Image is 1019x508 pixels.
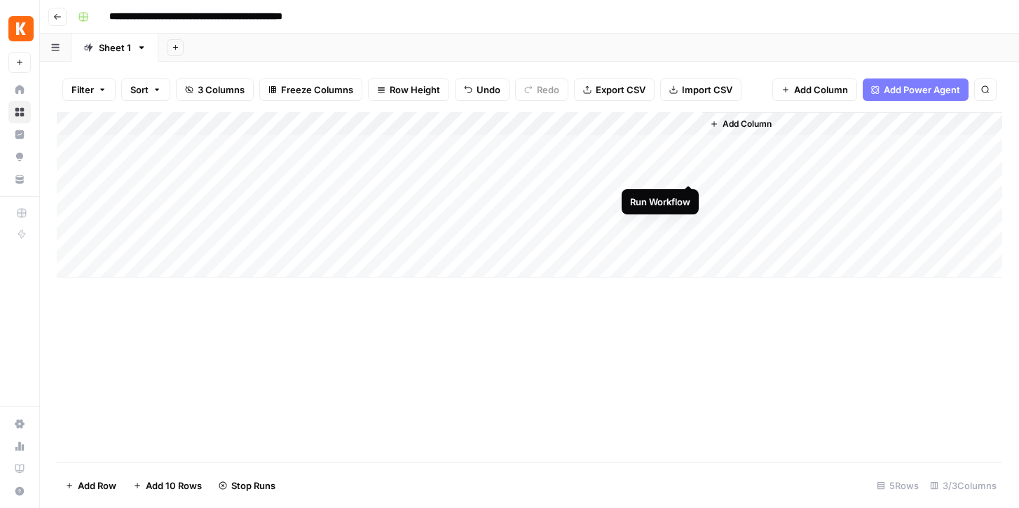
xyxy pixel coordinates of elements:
[8,11,31,46] button: Workspace: Kayak
[390,83,440,97] span: Row Height
[8,458,31,480] a: Learning Hub
[8,435,31,458] a: Usage
[884,83,960,97] span: Add Power Agent
[8,413,31,435] a: Settings
[723,118,772,130] span: Add Column
[62,78,116,101] button: Filter
[574,78,655,101] button: Export CSV
[231,479,275,493] span: Stop Runs
[198,83,245,97] span: 3 Columns
[596,83,645,97] span: Export CSV
[71,34,158,62] a: Sheet 1
[630,195,690,209] div: Run Workflow
[772,78,857,101] button: Add Column
[477,83,500,97] span: Undo
[176,78,254,101] button: 3 Columns
[368,78,449,101] button: Row Height
[8,123,31,146] a: Insights
[8,480,31,502] button: Help + Support
[125,474,210,497] button: Add 10 Rows
[8,16,34,41] img: Kayak Logo
[71,83,94,97] span: Filter
[78,479,116,493] span: Add Row
[682,83,732,97] span: Import CSV
[794,83,848,97] span: Add Column
[210,474,284,497] button: Stop Runs
[515,78,568,101] button: Redo
[121,78,170,101] button: Sort
[863,78,969,101] button: Add Power Agent
[704,115,777,133] button: Add Column
[99,41,131,55] div: Sheet 1
[8,101,31,123] a: Browse
[130,83,149,97] span: Sort
[8,146,31,168] a: Opportunities
[146,479,202,493] span: Add 10 Rows
[57,474,125,497] button: Add Row
[660,78,741,101] button: Import CSV
[455,78,509,101] button: Undo
[924,474,1002,497] div: 3/3 Columns
[8,168,31,191] a: Your Data
[871,474,924,497] div: 5 Rows
[8,78,31,101] a: Home
[259,78,362,101] button: Freeze Columns
[537,83,559,97] span: Redo
[281,83,353,97] span: Freeze Columns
